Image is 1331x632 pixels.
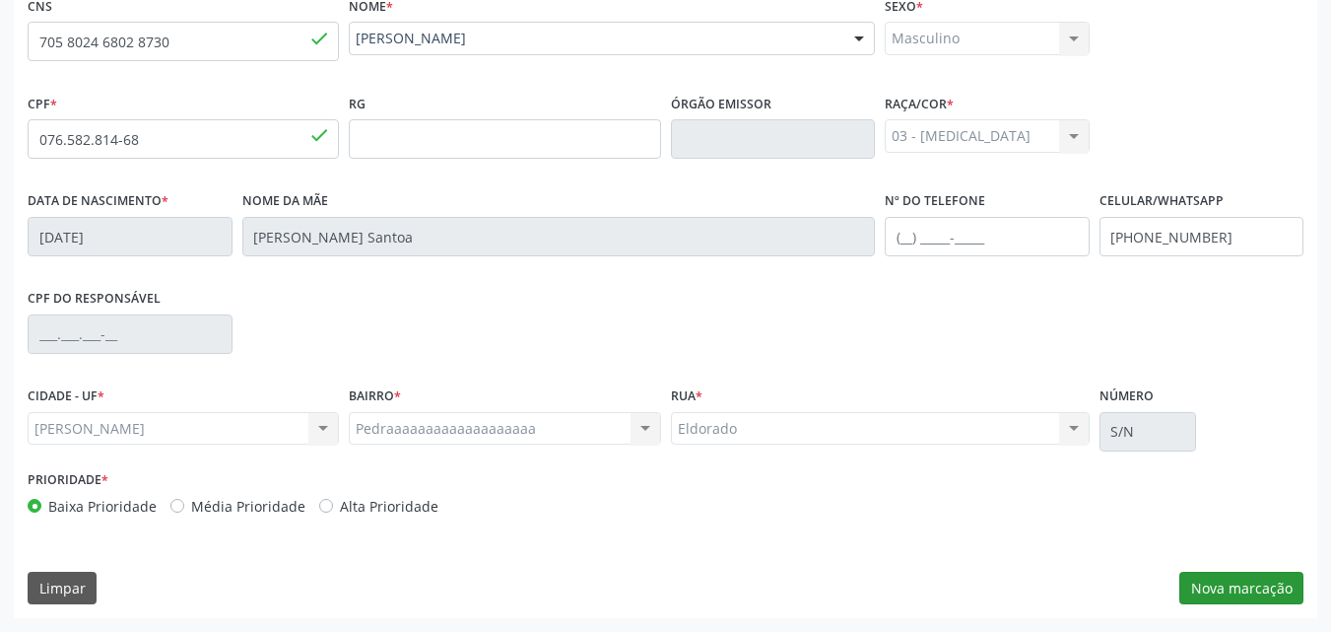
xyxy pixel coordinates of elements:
[308,28,330,49] span: done
[671,89,771,119] label: Órgão emissor
[28,89,57,119] label: CPF
[671,382,702,412] label: Rua
[340,496,438,517] label: Alta Prioridade
[885,89,954,119] label: Raça/cor
[28,465,108,496] label: Prioridade
[1179,572,1303,605] button: Nova marcação
[28,217,233,256] input: __/__/____
[191,496,305,517] label: Média Prioridade
[28,284,161,315] label: CPF do responsável
[349,89,366,119] label: RG
[28,186,168,217] label: Data de nascimento
[356,29,834,48] span: [PERSON_NAME]
[885,186,985,217] label: Nº do Telefone
[885,217,1090,256] input: (__) _____-_____
[308,124,330,146] span: done
[1099,186,1224,217] label: Celular/WhatsApp
[28,315,233,354] input: ___.___.___-__
[1099,217,1304,256] input: (__) _____-_____
[1099,382,1154,412] label: Número
[242,186,328,217] label: Nome da mãe
[48,496,157,517] label: Baixa Prioridade
[28,382,104,412] label: CIDADE - UF
[349,382,401,412] label: BAIRRO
